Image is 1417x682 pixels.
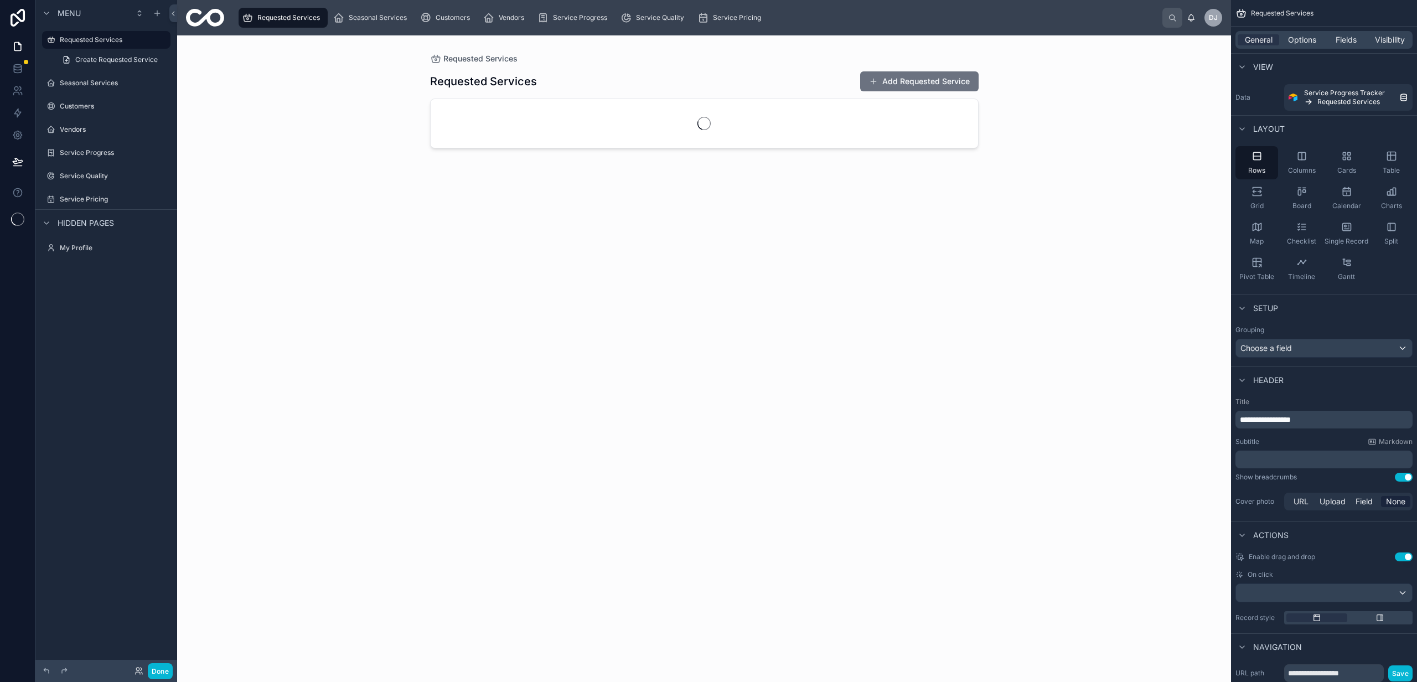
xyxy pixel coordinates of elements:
span: URL [1294,496,1309,507]
span: View [1253,61,1273,73]
label: Title [1235,397,1413,406]
span: Actions [1253,530,1289,541]
button: Grid [1235,182,1278,215]
span: Gantt [1338,272,1355,281]
span: Navigation [1253,642,1302,653]
span: Markdown [1379,437,1413,446]
a: Service Progress [42,144,170,162]
span: Checklist [1287,237,1316,246]
span: Seasonal Services [349,13,407,22]
label: Vendors [60,125,168,134]
span: Table [1383,166,1400,175]
label: Subtitle [1235,437,1259,446]
button: Pivot Table [1235,252,1278,286]
span: Header [1253,375,1284,386]
a: Create Requested Service [55,51,170,69]
button: Calendar [1325,182,1368,215]
span: Layout [1253,123,1285,135]
a: Seasonal Services [330,8,415,28]
img: Airtable Logo [1289,93,1297,102]
button: Table [1370,146,1413,179]
div: Show breadcrumbs [1235,473,1297,482]
button: Map [1235,217,1278,250]
label: My Profile [60,244,168,252]
span: Rows [1248,166,1265,175]
label: Requested Services [60,35,164,44]
span: Columns [1288,166,1316,175]
span: Fields [1336,34,1357,45]
span: Service Quality [636,13,684,22]
label: Seasonal Services [60,79,168,87]
a: My Profile [42,239,170,257]
span: Pivot Table [1239,272,1274,281]
a: Markdown [1368,437,1413,446]
span: Choose a field [1240,343,1292,353]
a: Service Pricing [694,8,769,28]
span: Service Progress [553,13,607,22]
span: Service Progress Tracker [1304,89,1385,97]
button: Gantt [1325,252,1368,286]
span: Field [1356,496,1373,507]
label: Grouping [1235,325,1264,334]
span: Requested Services [1251,9,1313,18]
span: On click [1248,570,1273,579]
span: DJ [1209,13,1218,22]
span: Requested Services [1317,97,1380,106]
span: Calendar [1332,201,1361,210]
span: Customers [436,13,470,22]
span: Cards [1337,166,1356,175]
span: Service Pricing [713,13,761,22]
button: Rows [1235,146,1278,179]
label: Service Quality [60,172,168,180]
span: Upload [1320,496,1346,507]
span: Setup [1253,303,1278,314]
a: Service Quality [42,167,170,185]
a: Service Progress TrackerRequested Services [1284,84,1413,111]
span: Timeline [1288,272,1315,281]
button: Charts [1370,182,1413,215]
span: Vendors [499,13,524,22]
button: Cards [1325,146,1368,179]
label: Record style [1235,613,1280,622]
a: Service Progress [534,8,615,28]
a: Vendors [42,121,170,138]
span: Board [1292,201,1311,210]
button: Single Record [1325,217,1368,250]
label: Customers [60,102,168,111]
span: Hidden pages [58,218,114,229]
span: None [1386,496,1405,507]
span: General [1245,34,1273,45]
span: Enable drag and drop [1249,552,1315,561]
span: Map [1250,237,1264,246]
button: Done [148,663,173,679]
span: Create Requested Service [75,55,158,64]
button: Split [1370,217,1413,250]
label: Service Pricing [60,195,168,204]
label: Data [1235,93,1280,102]
span: Visibility [1375,34,1405,45]
a: Seasonal Services [42,74,170,92]
a: Customers [417,8,478,28]
span: Menu [58,8,81,19]
span: Charts [1381,201,1402,210]
div: scrollable content [233,6,1162,30]
img: App logo [186,9,224,27]
button: Checklist [1280,217,1323,250]
button: Board [1280,182,1323,215]
span: Requested Services [257,13,320,22]
label: Cover photo [1235,497,1280,506]
button: Choose a field [1235,339,1413,358]
span: Options [1288,34,1316,45]
span: Split [1384,237,1398,246]
a: Vendors [480,8,532,28]
button: Timeline [1280,252,1323,286]
span: Grid [1250,201,1264,210]
a: Customers [42,97,170,115]
button: Columns [1280,146,1323,179]
a: Requested Services [42,31,170,49]
span: Single Record [1325,237,1368,246]
a: Service Quality [617,8,692,28]
a: Requested Services [239,8,328,28]
a: Service Pricing [42,190,170,208]
div: scrollable content [1235,411,1413,428]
